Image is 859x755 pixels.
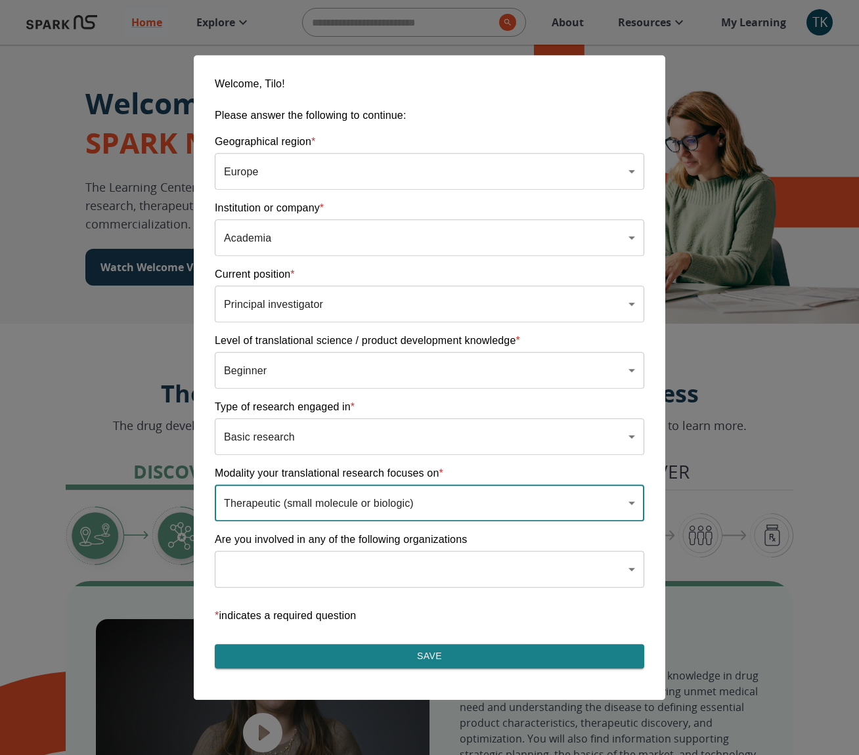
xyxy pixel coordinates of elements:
[215,267,644,282] p: Current position
[215,598,644,634] p: indicates a required question
[215,76,644,92] p: Welcome, Tilo!
[215,153,644,190] div: Europe
[215,352,644,389] div: Beginner
[215,286,644,322] div: Principal investigator
[215,644,644,668] button: Save
[215,399,644,415] p: Type of research engaged in
[215,219,644,256] div: Academia
[215,465,644,481] p: Modality your translational research focuses on
[215,200,644,216] p: Institution or company
[215,485,644,521] div: Therapeutic (small molecule or biologic)
[215,418,644,455] div: Basic research
[215,134,644,150] p: Geographical region
[215,532,644,548] p: Are you involved in any of the following organizations
[215,108,644,123] p: Please answer the following to continue:
[215,333,644,349] p: Level of translational science / product development knowledge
